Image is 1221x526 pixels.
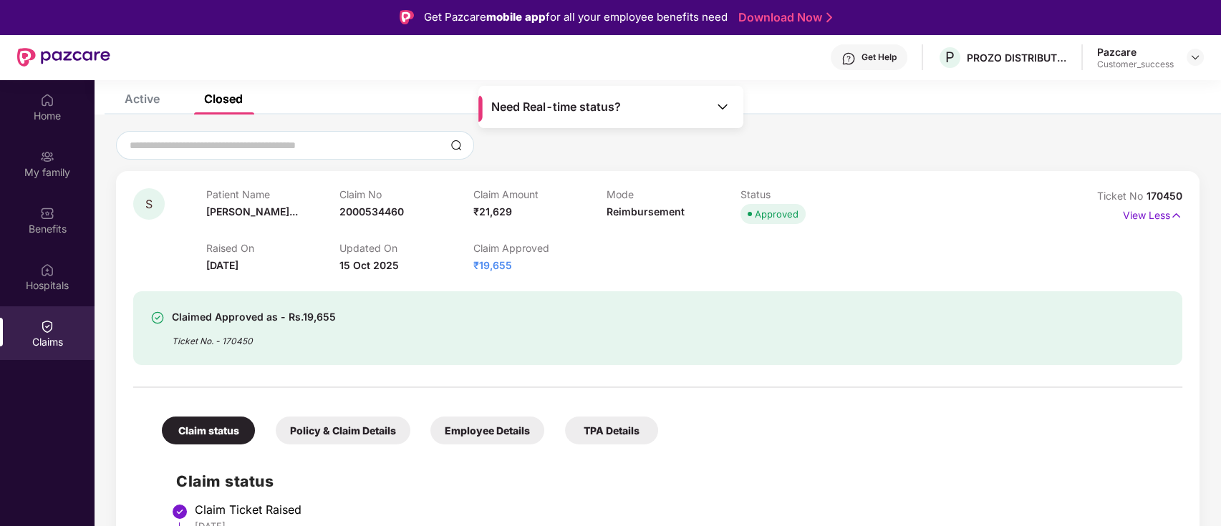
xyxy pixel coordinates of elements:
h2: Claim status [176,469,1168,493]
div: Policy & Claim Details [276,417,410,444]
div: Employee Details [430,417,544,444]
p: Updated On [339,242,473,254]
div: Active [125,92,160,106]
p: View Less [1123,204,1182,223]
span: [PERSON_NAME]... [206,205,298,218]
img: svg+xml;base64,PHN2ZyBpZD0iSG9zcGl0YWxzIiB4bWxucz0iaHR0cDovL3d3dy53My5vcmcvMjAwMC9zdmciIHdpZHRoPS... [40,263,54,277]
div: Pazcare [1097,45,1174,59]
div: Get Pazcare for all your employee benefits need [424,9,728,26]
p: Claim No [339,188,473,200]
p: Mode [607,188,740,200]
a: Download Now [738,10,828,25]
img: svg+xml;base64,PHN2ZyB4bWxucz0iaHR0cDovL3d3dy53My5vcmcvMjAwMC9zdmciIHdpZHRoPSIxNyIgaGVpZ2h0PSIxNy... [1170,208,1182,223]
img: Logo [400,10,414,24]
span: 2000534460 [339,205,404,218]
img: Toggle Icon [715,99,730,114]
span: 15 Oct 2025 [339,259,399,271]
img: svg+xml;base64,PHN2ZyBpZD0iU3VjY2Vzcy0zMngzMiIgeG1sbnM9Imh0dHA6Ly93d3cudzMub3JnLzIwMDAvc3ZnIiB3aW... [150,311,165,325]
p: Raised On [206,242,340,254]
span: ₹21,629 [473,205,512,218]
div: Customer_success [1097,59,1174,70]
span: Need Real-time status? [491,99,621,115]
img: New Pazcare Logo [17,48,110,67]
div: Get Help [862,52,897,63]
span: ₹19,655 [473,259,512,271]
div: Approved [755,207,798,221]
p: Claim Approved [473,242,607,254]
img: svg+xml;base64,PHN2ZyBpZD0iSGVscC0zMngzMiIgeG1sbnM9Imh0dHA6Ly93d3cudzMub3JnLzIwMDAvc3ZnIiB3aWR0aD... [841,52,856,66]
img: Stroke [826,10,832,25]
div: Ticket No. - 170450 [172,326,336,348]
div: Claimed Approved as - Rs.19,655 [172,308,336,326]
img: svg+xml;base64,PHN2ZyB3aWR0aD0iMjAiIGhlaWdodD0iMjAiIHZpZXdCb3g9IjAgMCAyMCAyMCIgZmlsbD0ibm9uZSIgeG... [40,150,54,164]
img: svg+xml;base64,PHN2ZyBpZD0iU3RlcC1Eb25lLTMyeDMyIiB4bWxucz0iaHR0cDovL3d3dy53My5vcmcvMjAwMC9zdmciIH... [171,503,188,520]
img: svg+xml;base64,PHN2ZyBpZD0iRHJvcGRvd24tMzJ4MzIiIHhtbG5zPSJodHRwOi8vd3d3LnczLm9yZy8yMDAwL3N2ZyIgd2... [1189,52,1201,63]
p: Patient Name [206,188,340,200]
span: [DATE] [206,259,238,271]
span: 170450 [1147,190,1182,202]
span: Reimbursement [607,205,685,218]
strong: mobile app [486,10,546,24]
p: Claim Amount [473,188,607,200]
span: Ticket No [1097,190,1147,202]
img: svg+xml;base64,PHN2ZyBpZD0iU2VhcmNoLTMyeDMyIiB4bWxucz0iaHR0cDovL3d3dy53My5vcmcvMjAwMC9zdmciIHdpZH... [450,140,462,151]
img: svg+xml;base64,PHN2ZyBpZD0iSG9tZSIgeG1sbnM9Imh0dHA6Ly93d3cudzMub3JnLzIwMDAvc3ZnIiB3aWR0aD0iMjAiIG... [40,93,54,107]
img: svg+xml;base64,PHN2ZyBpZD0iQ2xhaW0iIHhtbG5zPSJodHRwOi8vd3d3LnczLm9yZy8yMDAwL3N2ZyIgd2lkdGg9IjIwIi... [40,319,54,333]
img: svg+xml;base64,PHN2ZyBpZD0iQmVuZWZpdHMiIHhtbG5zPSJodHRwOi8vd3d3LnczLm9yZy8yMDAwL3N2ZyIgd2lkdGg9Ij... [40,206,54,220]
span: P [945,49,955,66]
div: Claim status [162,417,255,444]
div: PROZO DISTRIBUTION PRIVATE LIMITED [967,51,1067,64]
div: Claim Ticket Raised [195,502,1168,517]
div: Closed [204,92,243,106]
span: S [145,198,153,210]
div: TPA Details [565,417,658,444]
p: Status [740,188,874,200]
